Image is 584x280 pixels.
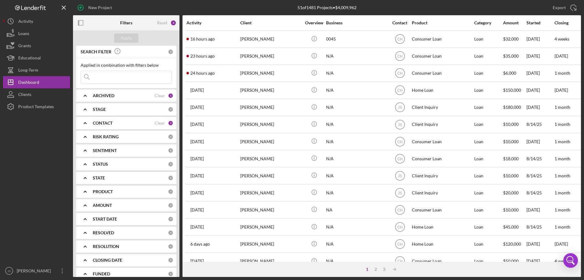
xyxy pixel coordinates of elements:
[412,168,473,184] div: Client Inquiry
[527,116,554,133] div: 8/14/25
[398,105,402,110] text: JS
[170,20,176,26] div: 4
[168,271,173,277] div: 0
[326,31,387,47] div: 0045
[527,133,554,150] div: [DATE]
[18,101,54,114] div: Product Templates
[18,15,33,29] div: Activity
[240,133,301,150] div: [PERSON_NAME]
[527,99,554,115] div: [DATE]
[93,230,114,235] b: RESOLVED
[474,151,502,167] div: Loan
[554,173,570,178] time: 1 month
[168,216,173,222] div: 0
[527,168,554,184] div: 8/14/25
[503,168,526,184] div: $10,000
[412,99,473,115] div: Client Inquiry
[3,64,70,76] button: Long-Term
[474,20,502,25] div: Category
[527,202,554,218] div: [DATE]
[326,133,387,150] div: N/A
[93,121,113,126] b: CONTACT
[297,5,356,10] div: 51 of 1481 Projects • $4,009,962
[190,139,204,144] time: 2025-08-15 18:29
[93,244,119,249] b: RESOLUTION
[93,203,112,208] b: AMOUNT
[93,162,108,167] b: STATUS
[554,258,569,264] time: 4 weeks
[326,65,387,81] div: N/A
[121,34,132,43] div: Apply
[168,49,173,55] div: 0
[503,253,526,269] div: $50,000
[3,76,70,88] button: Dashboard
[397,88,402,93] text: CH
[168,189,173,194] div: 0
[398,122,402,127] text: JS
[474,65,502,81] div: Loan
[157,20,167,25] div: Reset
[190,207,204,212] time: 2025-08-14 16:02
[503,151,526,167] div: $18,000
[503,65,526,81] div: $6,000
[503,99,526,115] div: $180,000
[190,190,204,195] time: 2025-08-14 16:48
[397,259,402,264] text: CH
[168,134,173,140] div: 0
[186,20,240,25] div: Activity
[503,236,526,252] div: $120,000
[93,107,106,112] b: STAGE
[527,48,554,64] div: [DATE]
[168,230,173,236] div: 0
[503,48,526,64] div: $35,000
[326,253,387,269] div: N/A
[93,93,114,98] b: ARCHIVED
[371,267,380,272] div: 2
[554,70,570,76] time: 1 month
[93,148,117,153] b: SENTIMENT
[527,185,554,201] div: 8/14/25
[397,54,402,58] text: CH
[326,82,387,98] div: N/A
[412,48,473,64] div: Consumer Loan
[3,101,70,113] button: Product Templates
[474,168,502,184] div: Loan
[503,133,526,150] div: $10,000
[503,185,526,201] div: $20,000
[18,76,39,90] div: Dashboard
[18,88,31,102] div: Clients
[326,48,387,64] div: N/A
[474,253,502,269] div: Loan
[388,20,411,25] div: Contact
[93,258,122,263] b: CLOSING DATE
[412,133,473,150] div: Consumer Loan
[527,151,554,167] div: 8/14/25
[240,236,301,252] div: [PERSON_NAME]
[240,20,301,25] div: Client
[3,88,70,101] button: Clients
[18,64,38,78] div: Long-Term
[380,267,388,272] div: 3
[3,265,70,277] button: JS[PERSON_NAME]
[168,120,173,126] div: 3
[397,242,402,246] text: CH
[93,175,105,180] b: STATE
[503,31,526,47] div: $32,000
[503,116,526,133] div: $10,000
[503,20,526,25] div: Amount
[3,40,70,52] button: Grants
[240,185,301,201] div: [PERSON_NAME]
[190,225,204,229] time: 2025-08-14 15:07
[397,37,402,41] text: CH
[155,121,165,126] div: Clear
[527,65,554,81] div: [DATE]
[240,82,301,98] div: [PERSON_NAME]
[412,253,473,269] div: Consumer Loan
[18,52,41,66] div: Educational
[554,139,570,144] time: 1 month
[554,122,570,127] time: 1 month
[554,156,570,161] time: 1 month
[412,116,473,133] div: Client Inquiry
